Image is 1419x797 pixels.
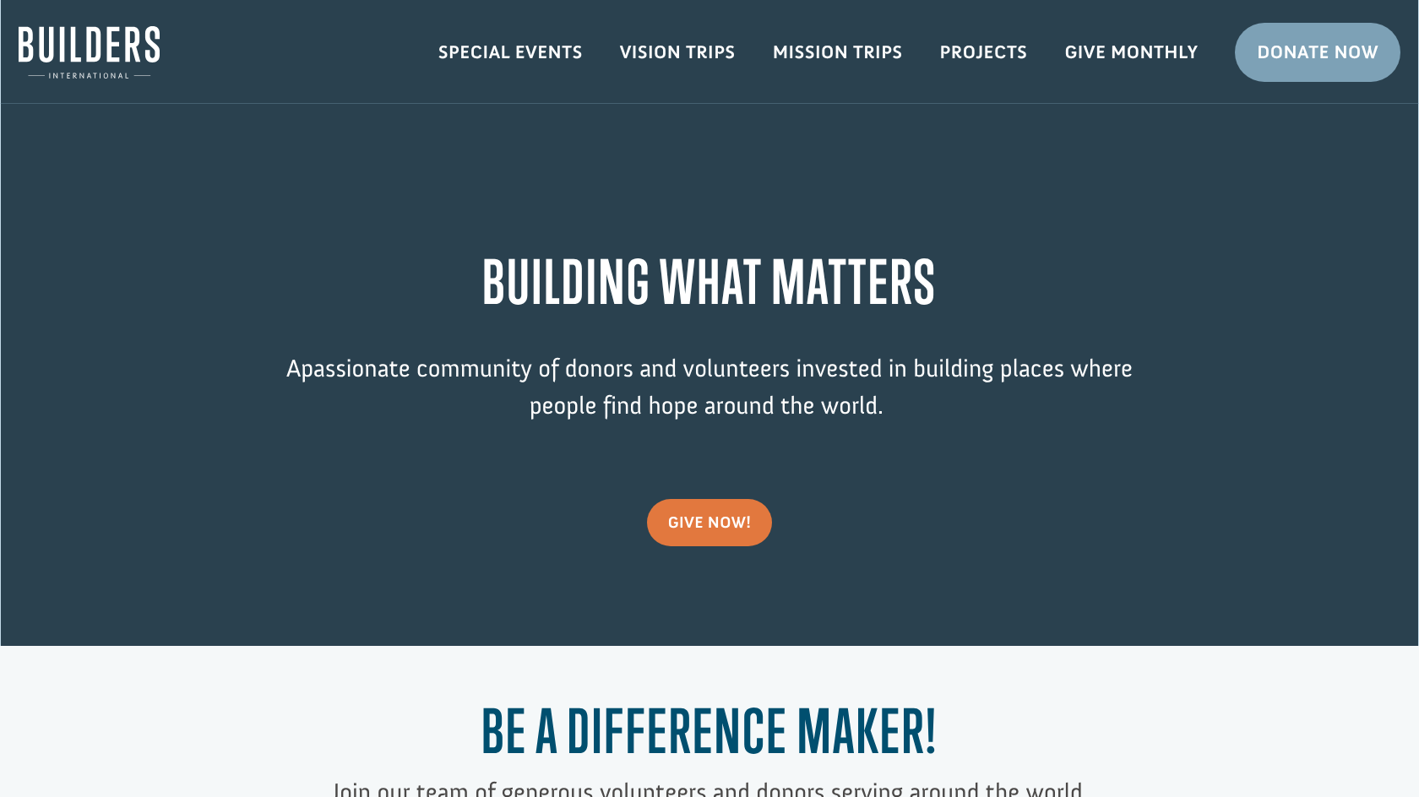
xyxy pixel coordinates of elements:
span: A [286,353,301,383]
a: Special Events [420,28,601,77]
a: Projects [922,28,1047,77]
a: give now! [647,499,773,546]
p: passionate community of donors and volunteers invested in building places where people find hope ... [253,350,1166,449]
a: Donate Now [1235,23,1400,82]
img: Builders International [19,26,160,79]
h1: Be a Difference Maker! [253,696,1166,774]
a: Give Monthly [1046,28,1216,77]
a: Mission Trips [754,28,922,77]
h1: BUILDING WHAT MATTERS [253,247,1166,325]
a: Vision Trips [601,28,754,77]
